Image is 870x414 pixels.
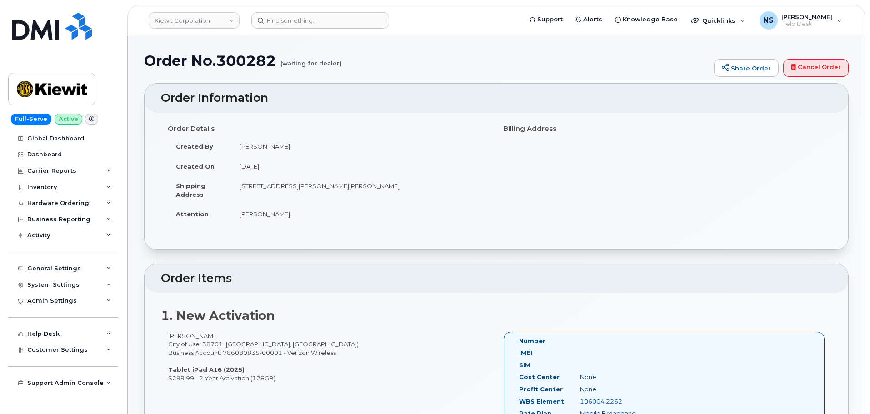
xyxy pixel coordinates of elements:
[783,59,849,77] a: Cancel Order
[573,397,659,406] div: 106004.2262
[168,125,490,133] h4: Order Details
[519,373,560,381] label: Cost Center
[573,385,659,394] div: None
[519,397,564,406] label: WBS Element
[176,163,215,170] strong: Created On
[519,337,545,345] label: Number
[519,361,530,369] label: SIM
[231,156,490,176] td: [DATE]
[176,143,213,150] strong: Created By
[231,176,490,204] td: [STREET_ADDRESS][PERSON_NAME][PERSON_NAME]
[503,125,825,133] h4: Billing Address
[161,332,496,382] div: [PERSON_NAME] City of Use: 38701 ([GEOGRAPHIC_DATA], [GEOGRAPHIC_DATA]) Business Account: 7860808...
[176,182,205,198] strong: Shipping Address
[231,204,490,224] td: [PERSON_NAME]
[161,308,275,323] strong: 1. New Activation
[519,349,532,357] label: IMEI
[176,210,209,218] strong: Attention
[280,53,342,67] small: (waiting for dealer)
[161,92,832,105] h2: Order Information
[231,136,490,156] td: [PERSON_NAME]
[519,385,563,394] label: Profit Center
[144,53,710,69] h1: Order No.300282
[168,366,245,373] strong: Tablet iPad A16 (2025)
[573,373,659,381] div: None
[161,272,832,285] h2: Order Items
[714,59,779,77] a: Share Order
